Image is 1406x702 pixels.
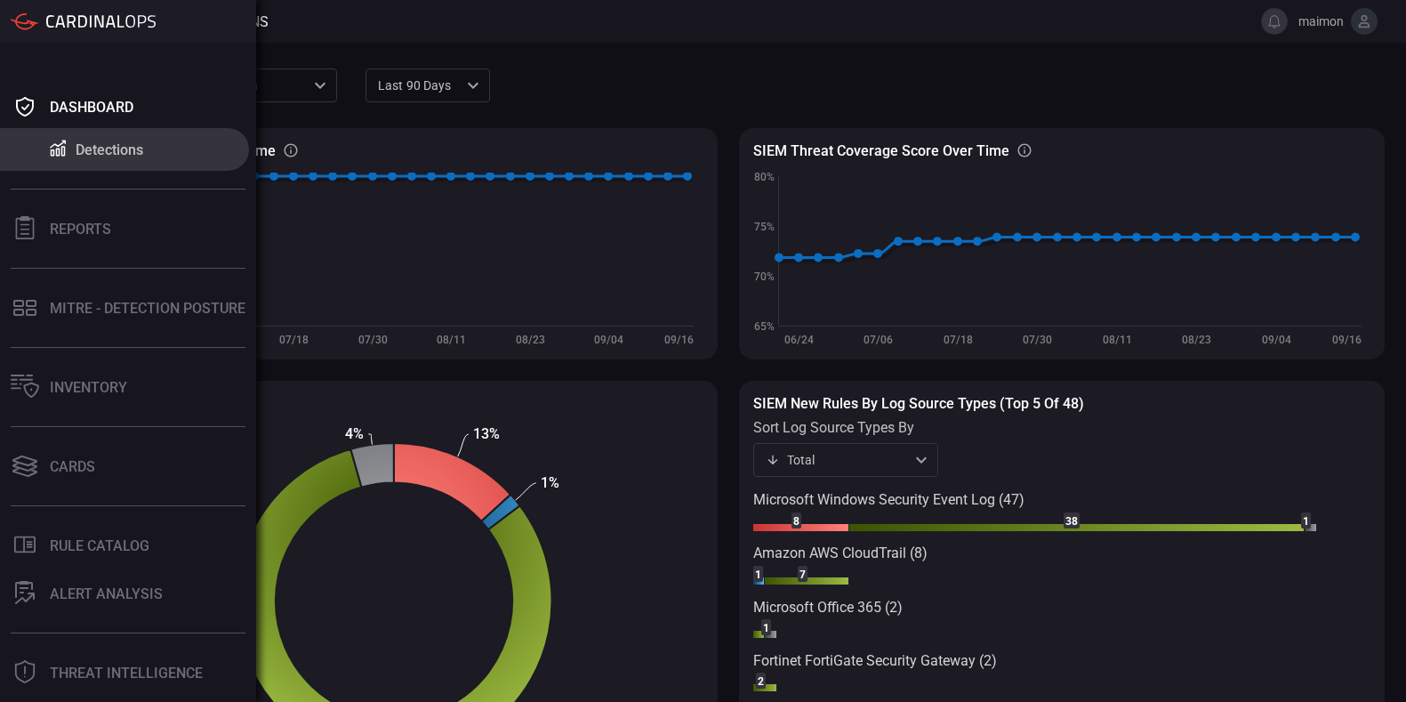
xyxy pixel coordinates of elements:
text: 7 [799,569,806,581]
text: 38 [1065,515,1078,528]
text: 4% [345,425,364,442]
text: 07/30 [358,334,388,346]
text: 08/11 [437,334,466,346]
div: Reports [50,221,111,238]
span: maimon [1295,14,1344,28]
text: 13% [473,425,500,442]
div: Cards [50,458,95,475]
h3: SIEM New rules by log source types (Top 5 of 48) [753,395,1371,412]
text: 8 [793,515,799,528]
div: Detections [76,141,143,158]
div: Threat Intelligence [50,665,203,682]
text: 80% [754,171,775,183]
p: Last 90 days [378,77,462,94]
text: Amazon AWS CloudTrail (8) [753,545,928,561]
div: Total [766,451,910,469]
text: 09/16 [664,334,694,346]
div: MITRE - Detection Posture [50,300,245,317]
text: 08/11 [1102,334,1131,346]
text: Microsoft Windows Security Event Log (47) [753,491,1024,508]
text: 1% [541,474,559,491]
text: 09/04 [594,334,623,346]
text: 07/30 [1023,334,1052,346]
text: 65% [754,320,775,333]
text: 75% [754,221,775,233]
text: 07/06 [864,334,893,346]
text: 09/04 [1261,334,1290,346]
label: sort log source types by [753,419,938,436]
div: Inventory [50,379,127,396]
h3: SIEM Threat coverage score over time [753,142,1009,159]
text: 08/23 [1182,334,1211,346]
text: 2 [758,675,764,688]
text: 1 [755,569,761,581]
text: 07/18 [279,334,309,346]
text: 06/24 [783,334,813,346]
text: 1 [1303,515,1309,528]
text: 70% [754,270,775,283]
text: Microsoft Office 365 (2) [753,599,903,616]
div: ALERT ANALYSIS [50,585,163,602]
text: 08/23 [516,334,545,346]
text: 09/16 [1332,334,1362,346]
text: 07/18 [943,334,972,346]
div: Rule Catalog [50,537,149,554]
div: Dashboard [50,99,133,116]
text: Fortinet FortiGate Security Gateway (2) [753,652,997,669]
text: 1 [763,622,769,634]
